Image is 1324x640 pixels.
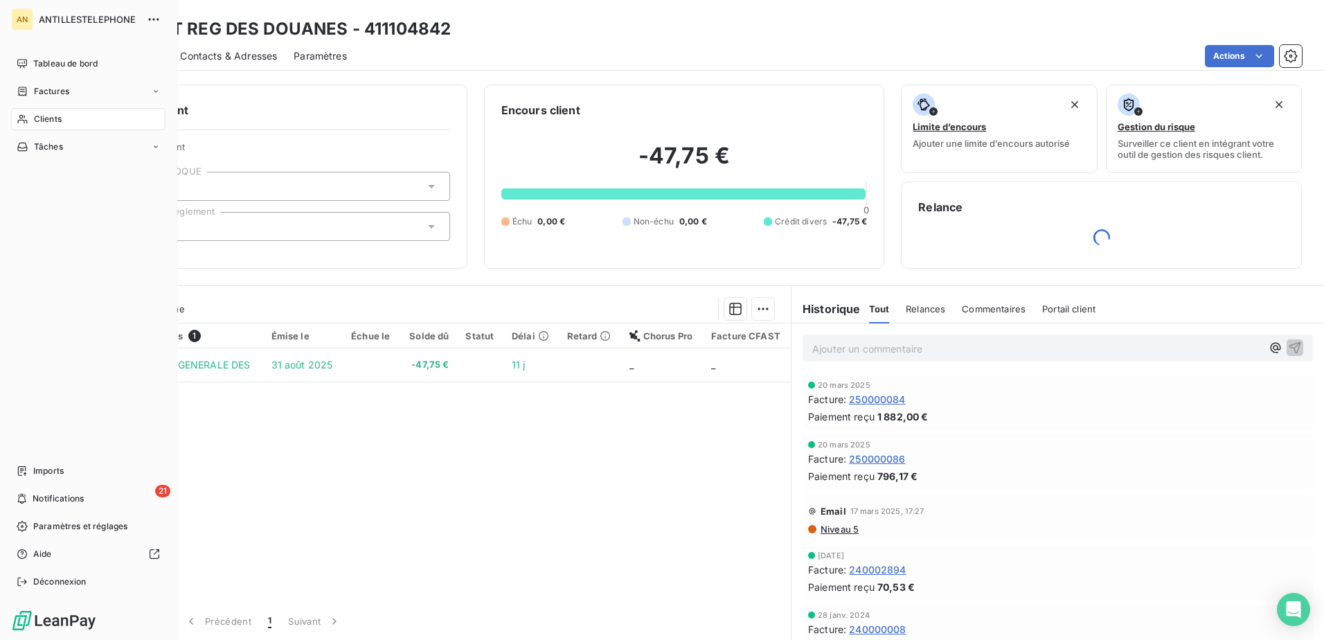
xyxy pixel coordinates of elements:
span: 28 janv. 2024 [818,611,870,619]
span: -47,75 € [832,215,867,228]
span: 1 882,00 € [877,409,929,424]
span: Clients [34,113,62,125]
h2: -47,75 € [501,142,868,184]
span: Tableau de bord [33,57,98,70]
h6: Informations client [84,102,450,118]
span: [DATE] [818,551,844,560]
h6: Relance [918,199,1285,215]
button: Limite d’encoursAjouter une limite d’encours autorisé [901,85,1097,173]
a: Aide [11,543,165,565]
span: Gestion du risque [1118,121,1195,132]
div: Chorus Pro [629,330,695,341]
span: Crédit divers [775,215,827,228]
div: Échue le [351,330,391,341]
div: Facture CFAST [711,330,782,341]
button: 1 [260,607,280,636]
span: 1 [268,614,271,628]
div: Statut [465,330,494,341]
span: Échu [512,215,533,228]
span: Limite d’encours [913,121,986,132]
span: 796,17 € [877,469,918,483]
button: Précédent [176,607,260,636]
button: Suivant [280,607,350,636]
span: 0,00 € [679,215,707,228]
span: Portail client [1042,303,1095,314]
span: Tâches [34,141,63,153]
span: Notifications [33,492,84,505]
span: 240000008 [849,622,906,637]
button: Actions [1205,45,1274,67]
span: _ [629,359,634,371]
span: Facture : [808,392,846,407]
span: Email [821,506,846,517]
span: Non-échu [634,215,674,228]
span: Tout [869,303,890,314]
span: 1 [188,330,201,342]
div: Solde dû [408,330,449,341]
span: Paiement reçu [808,580,875,594]
span: 70,53 € [877,580,915,594]
span: 31 août 2025 [271,359,333,371]
h6: Historique [791,301,861,317]
span: 250000084 [849,392,905,407]
span: 11 j [512,359,526,371]
span: Facture : [808,452,846,466]
span: Paiement reçu [808,469,875,483]
span: Contacts & Adresses [180,49,277,63]
span: Paiement reçu [808,409,875,424]
span: Commentaires [962,303,1026,314]
span: Propriétés Client [111,141,450,161]
span: Factures [34,85,69,98]
span: Relances [906,303,945,314]
span: 21 [155,485,170,497]
div: Retard [567,330,613,341]
span: Facture : [808,562,846,577]
span: 0 [864,204,869,215]
span: Facture : [808,622,846,637]
span: 250000086 [849,452,905,466]
span: Déconnexion [33,576,87,588]
div: Open Intercom Messenger [1277,593,1310,626]
button: Gestion du risqueSurveiller ce client en intégrant votre outil de gestion des risques client. [1106,85,1302,173]
span: -47,75 € [408,358,449,372]
span: 240002894 [849,562,906,577]
span: Surveiller ce client en intégrant votre outil de gestion des risques client. [1118,138,1290,160]
span: 0,00 € [537,215,565,228]
span: Imports [33,465,64,477]
span: _ [711,359,715,371]
span: Niveau 5 [819,524,859,535]
span: Aide [33,548,52,560]
div: Délai [512,330,551,341]
span: Paramètres et réglages [33,520,127,533]
span: Ajouter une limite d’encours autorisé [913,138,1070,149]
span: 20 mars 2025 [818,381,870,389]
div: AN [11,8,33,30]
div: Émise le [271,330,335,341]
span: 20 mars 2025 [818,441,870,449]
h3: DIR INT REG DES DOUANES - 411104842 [122,17,451,42]
h6: Encours client [501,102,580,118]
span: Paramètres [294,49,347,63]
img: Logo LeanPay [11,610,97,632]
span: ANTILLESTELEPHONE [39,14,138,25]
span: 17 mars 2025, 17:27 [850,507,924,515]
